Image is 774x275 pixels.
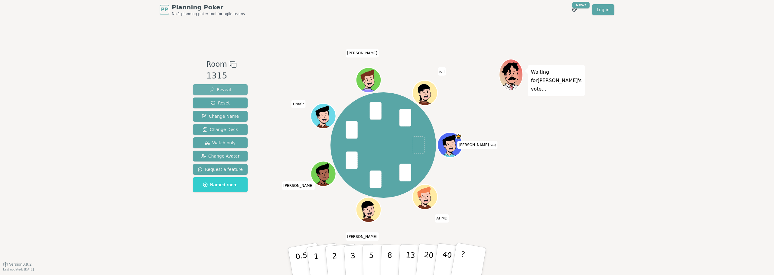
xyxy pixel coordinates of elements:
[572,2,590,8] div: New!
[193,84,248,95] button: Reveal
[161,6,168,13] span: PP
[160,3,245,16] a: PPPlanning PokerNo.1 planning poker tool for agile teams
[193,111,248,122] button: Change Name
[291,100,305,108] span: Click to change your name
[3,262,32,267] button: Version0.9.2
[438,67,446,76] span: Click to change your name
[3,268,34,271] span: Last updated: [DATE]
[205,140,236,146] span: Watch only
[203,182,238,188] span: Named room
[202,113,239,119] span: Change Name
[203,126,238,133] span: Change Deck
[282,181,315,190] span: Click to change your name
[569,4,580,15] button: New!
[172,11,245,16] span: No.1 planning poker tool for agile teams
[201,153,240,159] span: Change Avatar
[193,151,248,161] button: Change Avatar
[210,87,231,93] span: Reveal
[438,133,462,157] button: Click to change your avatar
[531,68,582,93] p: Waiting for [PERSON_NAME] 's vote...
[193,124,248,135] button: Change Deck
[346,49,379,58] span: Click to change your name
[193,98,248,108] button: Reset
[346,232,379,241] span: Click to change your name
[206,70,236,82] div: 1315
[198,166,243,172] span: Request a feature
[592,4,614,15] a: Log in
[172,3,245,11] span: Planning Poker
[435,214,449,223] span: Click to change your name
[193,177,248,192] button: Named room
[193,137,248,148] button: Watch only
[211,100,230,106] span: Reset
[9,262,32,267] span: Version 0.9.2
[206,59,227,70] span: Room
[457,141,497,149] span: Click to change your name
[489,144,496,147] span: (you)
[193,164,248,175] button: Request a feature
[455,133,462,139] span: Jessica is the host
